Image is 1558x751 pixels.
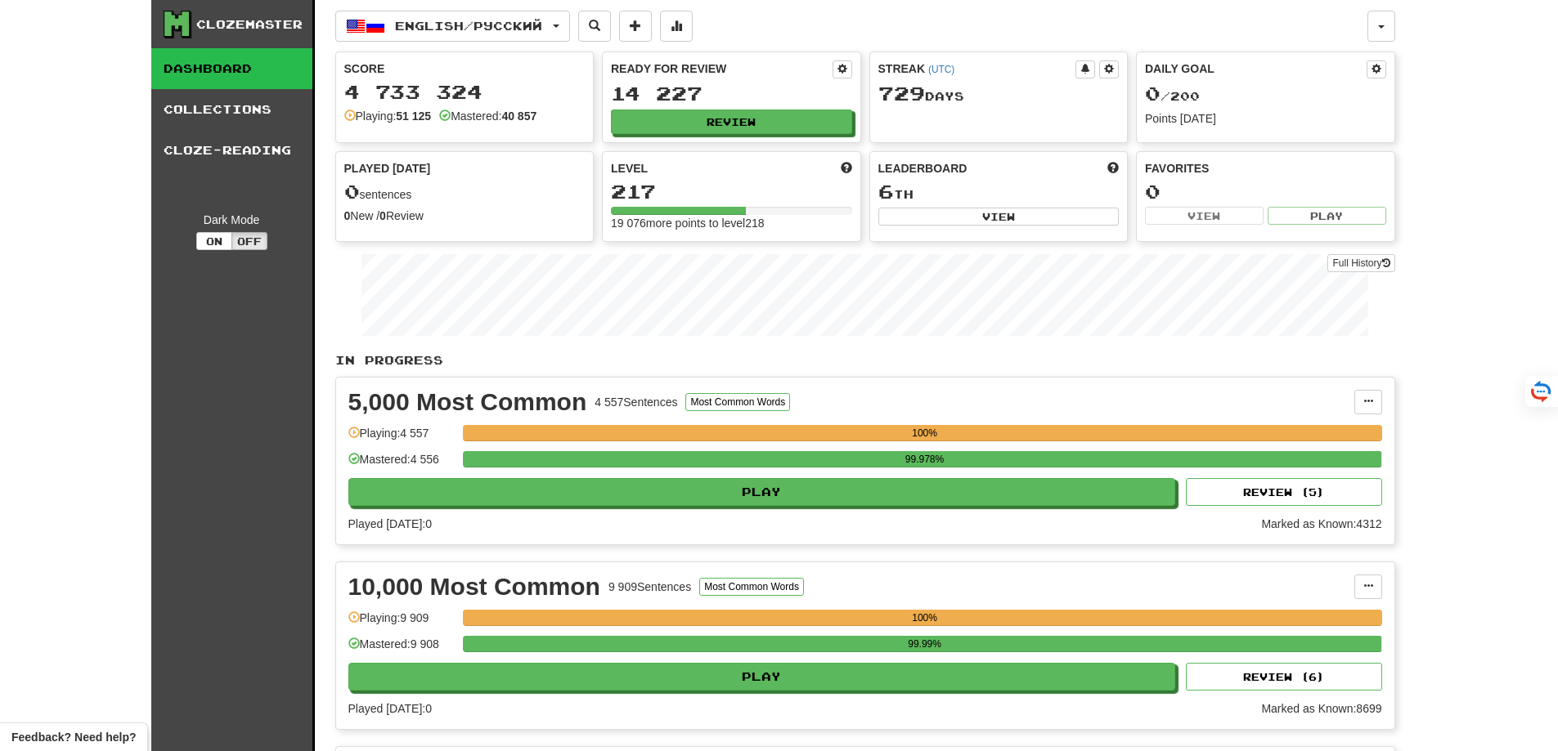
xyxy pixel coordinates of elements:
div: 99.99% [468,636,1382,652]
div: sentences [344,181,586,203]
button: Play [1268,207,1386,225]
button: Off [231,232,267,250]
p: In Progress [335,352,1395,369]
div: 10,000 Most Common [348,574,600,599]
div: 217 [611,181,852,202]
span: Leaderboard [878,160,968,177]
div: 100% [468,610,1382,626]
div: Streak [878,60,1076,77]
div: Dark Mode [164,212,300,228]
div: Playing: [344,108,432,124]
span: Open feedback widget [11,729,136,745]
span: / 200 [1145,89,1200,103]
div: Playing: 4 557 [348,425,455,452]
div: Mastered: 9 908 [348,636,455,663]
span: Score more points to level up [841,160,852,177]
div: Points [DATE] [1145,110,1386,127]
button: Play [348,478,1176,506]
a: Full History [1327,254,1394,272]
button: English/Русский [335,11,570,42]
span: This week in points, UTC [1107,160,1119,177]
div: Day s [878,83,1120,105]
div: 0 [1145,181,1386,202]
button: Add sentence to collection [619,11,652,42]
a: Dashboard [151,48,312,89]
a: Collections [151,89,312,130]
div: 4 557 Sentences [595,394,677,410]
strong: 0 [344,209,351,222]
div: Playing: 9 909 [348,610,455,637]
span: 729 [878,82,925,105]
div: New / Review [344,208,586,224]
div: Clozemaster [196,16,303,33]
div: Daily Goal [1145,60,1367,78]
div: Mastered: [439,108,537,124]
div: Ready for Review [611,60,833,77]
a: (UTC) [928,64,954,75]
button: Review [611,110,852,134]
div: Mastered: 4 556 [348,451,455,478]
div: 4 733 324 [344,82,586,102]
span: 0 [344,180,360,203]
a: Cloze-Reading [151,130,312,171]
div: Favorites [1145,160,1386,177]
button: On [196,232,232,250]
button: Search sentences [578,11,611,42]
button: Review (5) [1186,478,1382,506]
span: Played [DATE]: 0 [348,517,432,530]
span: Level [611,160,648,177]
div: 100% [468,425,1382,441]
div: Score [344,60,586,77]
span: English / Русский [395,19,542,33]
div: 9 909 Sentences [608,579,691,595]
div: Marked as Known: 8699 [1261,700,1381,717]
div: th [878,181,1120,203]
button: Review (6) [1186,663,1382,691]
button: Most Common Words [685,393,790,411]
span: Played [DATE]: 0 [348,702,432,715]
strong: 0 [379,209,386,222]
span: 0 [1145,82,1161,105]
button: More stats [660,11,693,42]
span: Played [DATE] [344,160,431,177]
strong: 40 857 [501,110,537,123]
button: Play [348,663,1176,691]
div: 5,000 Most Common [348,390,587,414]
div: Marked as Known: 4312 [1261,516,1381,532]
div: 99.978% [468,451,1382,467]
div: 19 076 more points to level 218 [611,215,852,231]
button: View [878,208,1120,226]
button: Most Common Words [699,578,804,596]
button: View [1145,207,1264,225]
div: 14 227 [611,83,852,104]
strong: 51 125 [396,110,431,123]
span: 6 [878,180,894,203]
